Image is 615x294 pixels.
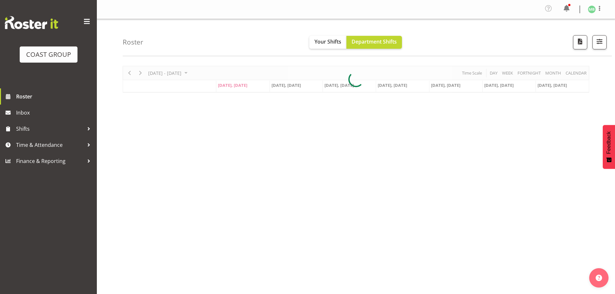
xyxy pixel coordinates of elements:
[309,36,346,49] button: Your Shifts
[603,125,615,169] button: Feedback - Show survey
[16,92,94,101] span: Roster
[588,5,596,13] img: mike-bullock1158.jpg
[573,35,587,49] button: Download a PDF of the roster according to the set date range.
[592,35,607,49] button: Filter Shifts
[16,124,84,134] span: Shifts
[26,50,71,59] div: COAST GROUP
[16,156,84,166] span: Finance & Reporting
[16,108,94,117] span: Inbox
[352,38,397,45] span: Department Shifts
[606,131,612,154] span: Feedback
[5,16,58,29] img: Rosterit website logo
[314,38,341,45] span: Your Shifts
[346,36,402,49] button: Department Shifts
[123,38,143,46] h4: Roster
[16,140,84,150] span: Time & Attendance
[596,275,602,281] img: help-xxl-2.png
